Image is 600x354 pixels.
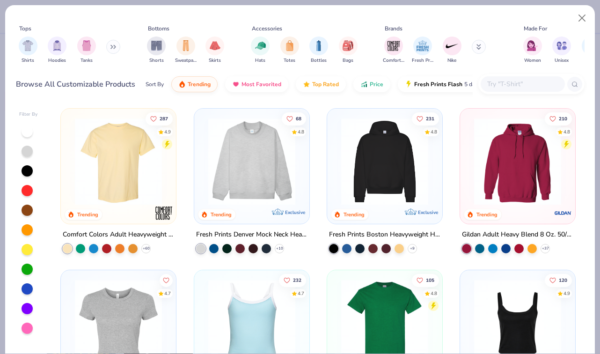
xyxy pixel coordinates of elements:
[412,274,439,287] button: Like
[426,116,434,121] span: 231
[527,40,538,51] img: Women Image
[19,37,37,64] div: filter for Shirts
[312,81,339,88] span: Top Rated
[552,37,571,64] div: filter for Unisex
[22,40,33,51] img: Shirts Image
[412,57,433,64] span: Fresh Prints
[443,37,461,64] div: filter for Nike
[164,290,171,297] div: 4.7
[175,57,197,64] span: Sweatpants
[447,57,456,64] span: Nike
[545,112,572,125] button: Like
[160,274,173,287] button: Like
[412,112,439,125] button: Like
[143,246,150,251] span: + 60
[252,24,282,33] div: Accessories
[431,290,437,297] div: 4.8
[178,81,186,88] img: trending.gif
[70,118,167,205] img: 029b8af0-80e6-406f-9fdc-fdf898547912
[296,76,346,92] button: Top Rated
[52,40,62,51] img: Hoodies Image
[232,81,240,88] img: most_fav.gif
[146,112,173,125] button: Like
[426,278,434,283] span: 105
[63,229,174,241] div: Comfort Colors Adult Heavyweight T-Shirt
[188,81,211,88] span: Trending
[343,40,353,51] img: Bags Image
[339,37,358,64] button: filter button
[303,81,310,88] img: TopRated.gif
[552,37,571,64] button: filter button
[524,57,541,64] span: Women
[255,57,265,64] span: Hats
[385,24,402,33] div: Brands
[77,37,96,64] button: filter button
[225,76,288,92] button: Most Favorited
[281,112,306,125] button: Like
[410,246,415,251] span: + 9
[19,24,31,33] div: Tops
[387,39,401,53] img: Comfort Colors Image
[383,37,404,64] button: filter button
[209,57,221,64] span: Skirts
[431,128,437,135] div: 4.8
[280,37,299,64] div: filter for Totes
[295,116,301,121] span: 68
[523,37,542,64] div: filter for Women
[443,37,461,64] button: filter button
[196,229,307,241] div: Fresh Prints Denver Mock Neck Heavyweight Sweatshirt
[48,37,66,64] button: filter button
[175,37,197,64] button: filter button
[205,37,224,64] div: filter for Skirts
[297,290,304,297] div: 4.7
[486,79,558,89] input: Try "T-Shirt"
[204,118,300,205] img: f5d85501-0dbb-4ee4-b115-c08fa3845d83
[309,37,328,64] button: filter button
[251,37,270,64] button: filter button
[412,37,433,64] div: filter for Fresh Prints
[405,81,412,88] img: flash.gif
[241,81,281,88] span: Most Favorited
[414,81,462,88] span: Fresh Prints Flash
[297,128,304,135] div: 4.8
[19,111,38,118] div: Filter By
[293,278,301,283] span: 232
[398,76,506,92] button: Fresh Prints Flash5 day delivery
[155,204,174,222] img: Comfort Colors logo
[556,40,567,51] img: Unisex Image
[77,37,96,64] div: filter for Tanks
[80,57,93,64] span: Tanks
[175,37,197,64] div: filter for Sweatpants
[464,79,499,90] span: 5 day delivery
[563,128,570,135] div: 4.8
[278,274,306,287] button: Like
[383,57,404,64] span: Comfort Colors
[22,57,34,64] span: Shirts
[555,57,569,64] span: Unisex
[255,40,266,51] img: Hats Image
[469,118,566,205] img: 01756b78-01f6-4cc6-8d8a-3c30c1a0c8ac
[311,57,327,64] span: Bottles
[524,24,547,33] div: Made For
[339,37,358,64] div: filter for Bags
[181,40,191,51] img: Sweatpants Image
[164,128,171,135] div: 4.9
[81,40,92,51] img: Tanks Image
[276,246,283,251] span: + 10
[559,116,567,121] span: 210
[329,229,440,241] div: Fresh Prints Boston Heavyweight Hoodie
[337,118,433,205] img: 91acfc32-fd48-4d6b-bdad-a4c1a30ac3fc
[563,290,570,297] div: 4.9
[353,76,390,92] button: Price
[210,40,220,51] img: Skirts Image
[151,40,162,51] img: Shorts Image
[545,274,572,287] button: Like
[284,57,295,64] span: Totes
[559,278,567,283] span: 120
[147,37,166,64] div: filter for Shorts
[160,116,168,121] span: 287
[171,76,218,92] button: Trending
[16,79,135,90] div: Browse All Customizable Products
[462,229,573,241] div: Gildan Adult Heavy Blend 8 Oz. 50/50 Hooded Sweatshirt
[285,40,295,51] img: Totes Image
